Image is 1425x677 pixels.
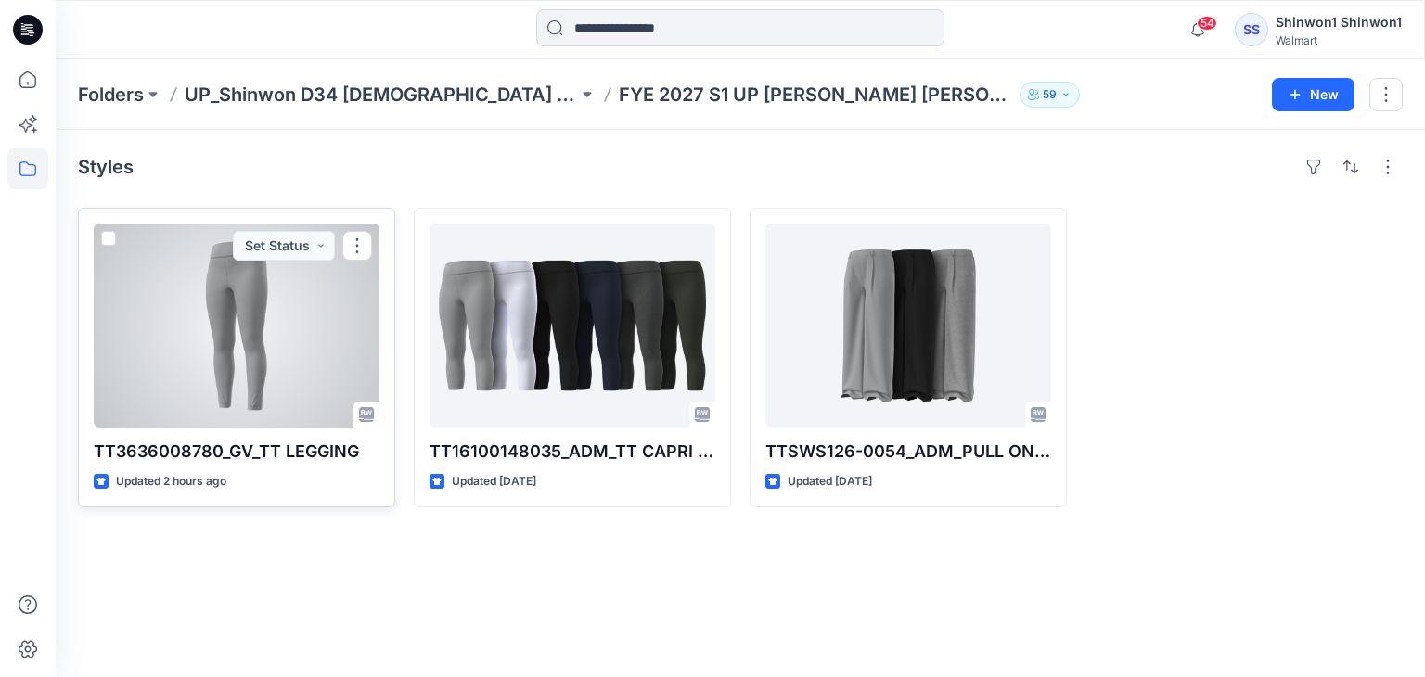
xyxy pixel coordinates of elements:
[94,439,379,465] p: TT3636008780_GV_TT LEGGING
[185,82,578,108] a: UP_Shinwon D34 [DEMOGRAPHIC_DATA] Bottoms
[765,224,1051,428] a: TTSWS126-0054_ADM_PULL ON KNIT TROUSER
[1043,84,1057,105] p: 59
[94,224,379,428] a: TT3636008780_GV_TT LEGGING
[430,224,715,428] a: TT16100148035_ADM_TT CAPRI LEGGING
[1235,13,1268,46] div: SS
[765,439,1051,465] p: TTSWS126-0054_ADM_PULL ON KNIT TROUSER
[619,82,1012,108] p: FYE 2027 S1 UP [PERSON_NAME] [PERSON_NAME]
[78,156,134,178] h4: Styles
[78,82,144,108] a: Folders
[1272,78,1354,111] button: New
[1276,11,1402,33] div: Shinwon1 Shinwon1
[452,472,536,492] p: Updated [DATE]
[1020,82,1080,108] button: 59
[788,472,872,492] p: Updated [DATE]
[1197,16,1217,31] span: 54
[430,439,715,465] p: TT16100148035_ADM_TT CAPRI LEGGING
[1276,33,1402,47] div: Walmart
[116,472,226,492] p: Updated 2 hours ago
